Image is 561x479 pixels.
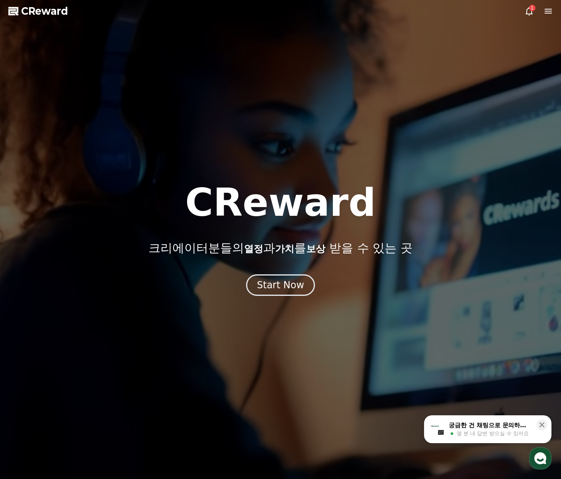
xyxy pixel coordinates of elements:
a: Start Now [246,282,315,290]
a: 홈 [2,252,53,272]
p: 크리에이터분들의 과 를 받을 수 있는 곳 [149,241,412,255]
span: 대화 [73,265,82,271]
a: 설정 [103,252,153,272]
button: Start Now [246,274,315,296]
span: 가치 [275,243,294,254]
a: 1 [524,6,534,16]
a: 대화 [53,252,103,272]
span: 홈 [25,264,30,271]
span: 보상 [306,243,325,254]
a: CReward [8,5,68,18]
span: CReward [21,5,68,18]
span: 열정 [244,243,263,254]
div: Start Now [257,279,304,291]
h1: CReward [185,184,376,222]
div: 1 [529,5,536,11]
span: 설정 [123,264,133,271]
